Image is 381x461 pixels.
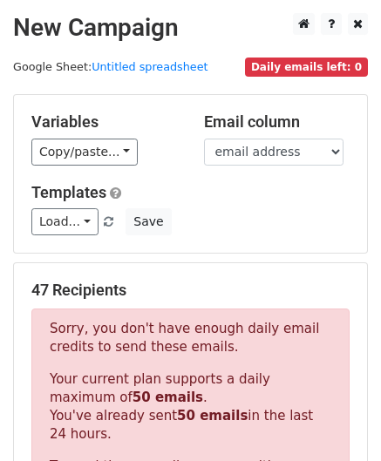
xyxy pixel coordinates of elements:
a: Templates [31,183,106,201]
h5: Variables [31,112,178,132]
a: Copy/paste... [31,139,138,166]
a: Load... [31,208,99,235]
button: Save [126,208,171,235]
p: Sorry, you don't have enough daily email credits to send these emails. [50,320,331,356]
small: Google Sheet: [13,60,208,73]
h5: Email column [204,112,350,132]
a: Untitled spreadsheet [92,60,208,73]
a: Daily emails left: 0 [245,60,368,73]
h2: New Campaign [13,13,368,43]
h5: 47 Recipients [31,281,350,300]
span: Daily emails left: 0 [245,58,368,77]
strong: 50 emails [177,408,248,424]
p: Your current plan supports a daily maximum of . You've already sent in the last 24 hours. [50,370,331,444]
strong: 50 emails [133,390,203,405]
